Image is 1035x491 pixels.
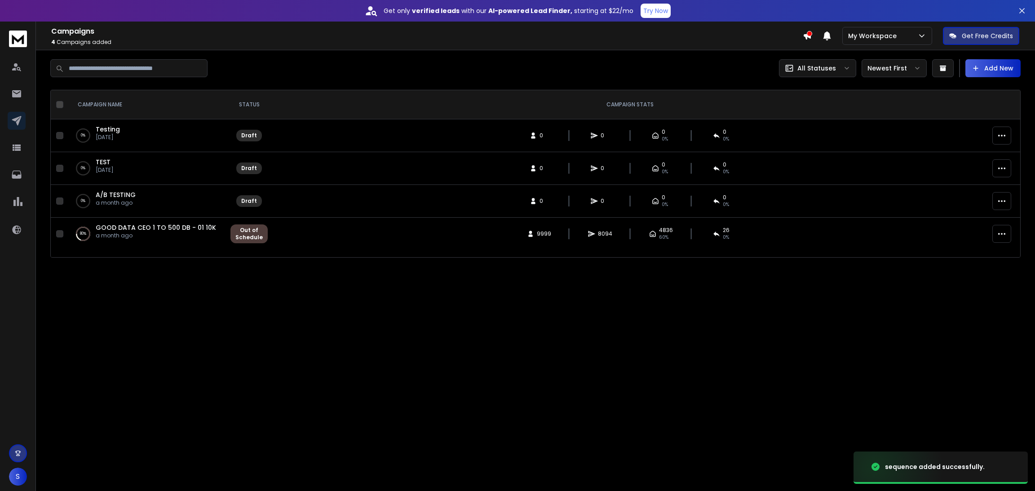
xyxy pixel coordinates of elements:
[723,136,729,143] span: 0%
[67,90,225,119] th: CAMPAIGN NAME
[235,227,263,241] div: Out of Schedule
[885,462,985,471] div: sequence added successfully.
[848,31,900,40] p: My Workspace
[662,194,665,201] span: 0
[67,119,225,152] td: 0%Testing[DATE]
[96,232,216,239] p: a month ago
[81,131,85,140] p: 0 %
[81,164,85,173] p: 0 %
[643,6,668,15] p: Try Now
[96,190,136,199] a: A/B TESTING
[943,27,1019,45] button: Get Free Credits
[537,230,551,237] span: 9999
[51,38,55,46] span: 4
[96,199,136,206] p: a month ago
[51,26,803,37] h1: Campaigns
[723,128,726,136] span: 0
[601,132,610,139] span: 0
[96,167,114,174] p: [DATE]
[723,201,729,208] span: 0%
[51,39,803,46] p: Campaigns added
[723,161,726,168] span: 0
[962,31,1013,40] p: Get Free Credits
[723,194,726,201] span: 0
[601,165,610,172] span: 0
[723,227,730,234] span: 26
[96,158,111,167] a: TEST
[384,6,633,15] p: Get only with our starting at $22/mo
[662,128,665,136] span: 0
[662,136,668,143] span: 0%
[488,6,572,15] strong: AI-powered Lead Finder,
[662,201,668,208] span: 0%
[862,59,927,77] button: Newest First
[9,468,27,486] button: S
[540,132,548,139] span: 0
[96,223,216,232] a: GOOD DATA CEO 1 TO 500 DB - 01 10K
[241,165,257,172] div: Draft
[9,31,27,47] img: logo
[412,6,460,15] strong: verified leads
[67,185,225,218] td: 0%A/B TESTINGa month ago
[80,229,86,238] p: 80 %
[662,161,665,168] span: 0
[797,64,836,73] p: All Statuses
[225,90,273,119] th: STATUS
[96,125,120,134] a: Testing
[273,90,987,119] th: CAMPAIGN STATS
[659,227,673,234] span: 4836
[67,152,225,185] td: 0%TEST[DATE]
[601,197,610,205] span: 0
[241,197,257,205] div: Draft
[96,134,120,141] p: [DATE]
[723,168,729,175] span: 0%
[723,234,729,241] span: 0 %
[67,218,225,250] td: 80%GOOD DATA CEO 1 TO 500 DB - 01 10Ka month ago
[81,197,85,206] p: 0 %
[659,234,668,241] span: 60 %
[662,168,668,175] span: 0%
[641,4,671,18] button: Try Now
[241,132,257,139] div: Draft
[965,59,1021,77] button: Add New
[540,197,548,205] span: 0
[598,230,612,237] span: 8094
[540,165,548,172] span: 0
